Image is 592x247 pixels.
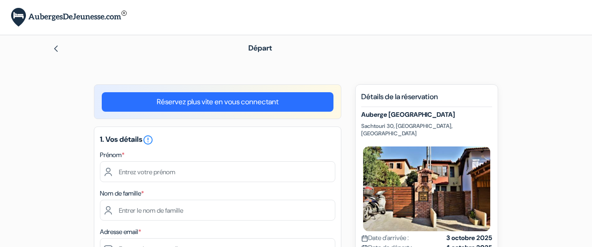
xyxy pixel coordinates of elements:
a: Réservez plus vite en vous connectant [102,92,333,112]
span: Départ [248,43,272,53]
label: Adresse email [100,227,141,237]
input: Entrer le nom de famille [100,200,335,221]
label: Prénom [100,150,124,160]
input: Entrez votre prénom [100,161,335,182]
img: AubergesDeJeunesse.com [11,8,127,27]
i: error_outline [142,134,154,146]
a: error_outline [142,134,154,144]
label: Nom de famille [100,189,144,198]
p: Sachtouri 30, [GEOGRAPHIC_DATA], [GEOGRAPHIC_DATA] [361,122,492,137]
img: calendar.svg [361,235,368,242]
strong: 3 octobre 2025 [446,233,492,243]
h5: Auberge [GEOGRAPHIC_DATA] [361,111,492,119]
h5: 1. Vos détails [100,134,335,146]
h5: Détails de la réservation [361,92,492,107]
img: left_arrow.svg [52,45,60,52]
span: Date d'arrivée : [361,233,409,243]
